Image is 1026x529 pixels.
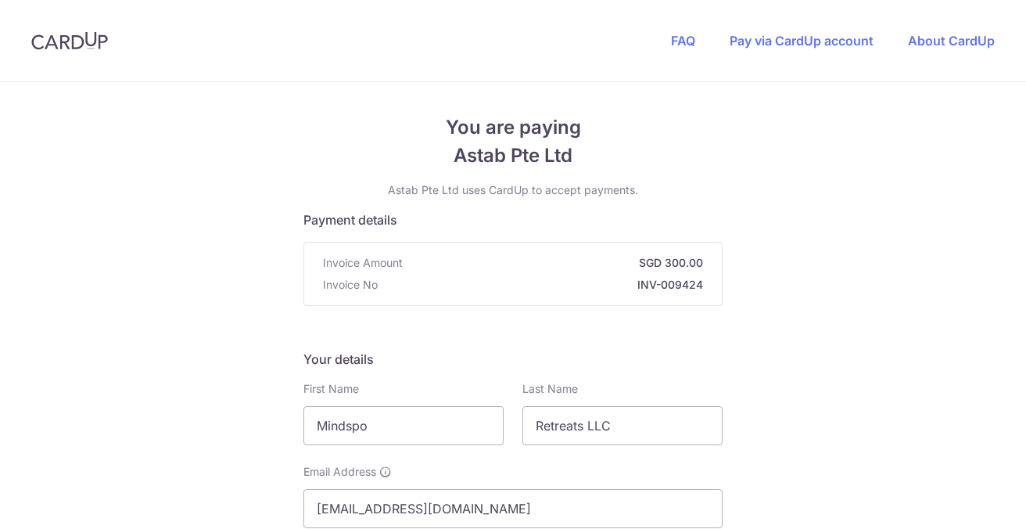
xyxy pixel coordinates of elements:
[409,255,703,271] strong: SGD 300.00
[303,464,376,480] span: Email Address
[522,381,578,397] label: Last Name
[303,406,504,445] input: First name
[303,182,723,198] p: Astab Pte Ltd uses CardUp to accept payments.
[303,381,359,397] label: First Name
[303,142,723,170] span: Astab Pte Ltd
[303,489,723,528] input: Email address
[323,277,378,293] span: Invoice No
[303,113,723,142] span: You are paying
[31,31,108,50] img: CardUp
[323,255,403,271] span: Invoice Amount
[522,406,723,445] input: Last name
[303,350,723,369] h5: Your details
[303,211,723,229] h5: Payment details
[671,33,695,49] a: FAQ
[908,33,995,49] a: About CardUp
[730,33,874,49] a: Pay via CardUp account
[384,277,703,293] strong: INV-009424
